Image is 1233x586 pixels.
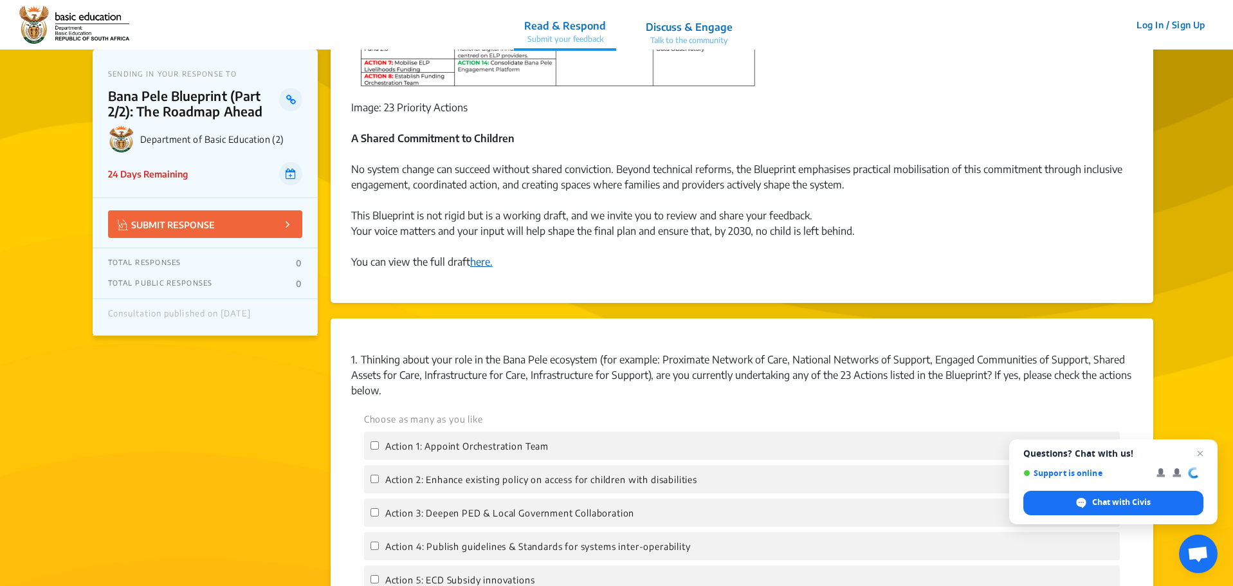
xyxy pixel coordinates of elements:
span: Action 5: ECD Subsidy innovations [385,574,535,585]
p: Talk to the community [646,35,733,46]
p: Thinking about your role in the Bana Pele ecosystem (for example: Proximate Network of Care, Nati... [351,352,1133,398]
div: Chat with Civis [1023,491,1203,515]
div: You can view the full draft [351,239,1133,270]
button: Log In / Sign Up [1128,15,1214,35]
input: Action 4: Publish guidelines & Standards for systems inter-operability [370,542,379,550]
img: Vector.jpg [118,219,128,230]
div: Your voice matters and your input will help shape the final plan and ensure that, by 2030, no chi... [351,223,1133,239]
p: SENDING IN YOUR RESPONSE TO [108,69,302,78]
p: Department of Basic Education (2) [140,134,302,145]
strong: A Shared Commitment to Children [351,132,515,145]
span: Action 1: Appoint Orchestration Team [385,441,549,452]
div: Open chat [1179,535,1218,573]
p: Submit your feedback [524,33,606,45]
span: 1. [351,353,358,366]
button: SUBMIT RESPONSE [108,210,302,238]
figcaption: Image: 23 Priority Actions [351,100,1133,115]
p: 0 [296,279,302,289]
span: Close chat [1192,446,1208,461]
input: Action 1: Appoint Orchestration Team [370,441,379,450]
span: Support is online [1023,468,1147,478]
p: TOTAL PUBLIC RESPONSES [108,279,213,289]
p: Read & Respond [524,18,606,33]
input: Action 2: Enhance existing policy on access for children with disabilities [370,475,379,483]
span: Action 3: Deepen PED & Local Government Collaboration [385,508,635,518]
img: 2wffpoq67yek4o5dgscb6nza9j7d [19,6,129,44]
label: Choose as many as you like [364,412,483,426]
div: No system change can succeed without shared conviction. Beyond technical reforms, the Blueprint e... [351,161,1133,208]
p: Bana Pele Blueprint (Part 2/2): The Roadmap Ahead [108,88,280,119]
p: TOTAL RESPONSES [108,258,181,268]
img: Department of Basic Education (2) logo [108,125,135,152]
p: SUBMIT RESPONSE [118,217,215,232]
p: Discuss & Engage [646,19,733,35]
input: Action 5: ECD Subsidy innovations [370,575,379,583]
span: Action 2: Enhance existing policy on access for children with disabilities [385,474,697,485]
p: 24 Days Remaining [108,167,188,181]
div: This Blueprint is not rigid but is a working draft, and we invite you to review and share your fe... [351,208,1133,223]
span: Chat with Civis [1092,497,1151,508]
div: Consultation published on [DATE] [108,309,251,325]
input: Action 3: Deepen PED & Local Government Collaboration [370,508,379,517]
span: Questions? Chat with us! [1023,448,1203,459]
a: here. [470,255,493,268]
p: 0 [296,258,302,268]
span: Action 4: Publish guidelines & Standards for systems inter-operability [385,541,691,552]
